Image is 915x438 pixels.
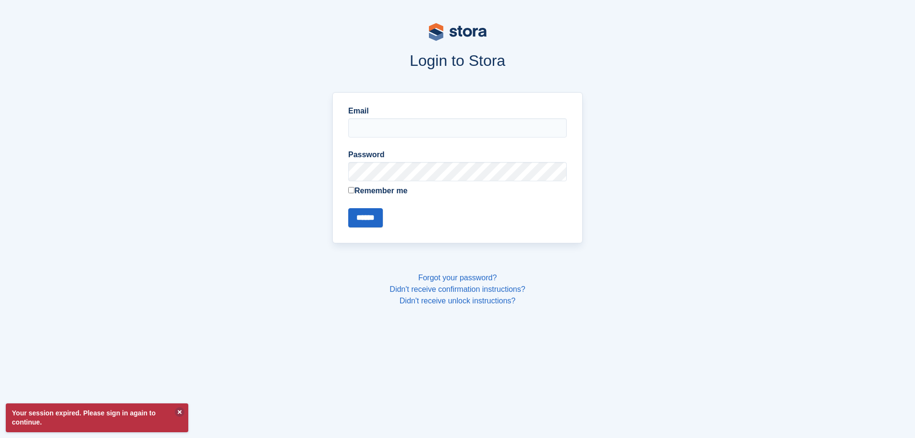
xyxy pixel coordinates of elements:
label: Password [348,149,567,161]
p: Your session expired. Please sign in again to continue. [6,403,188,432]
img: stora-logo-53a41332b3708ae10de48c4981b4e9114cc0af31d8433b30ea865607fb682f29.svg [429,23,487,41]
label: Email [348,105,567,117]
label: Remember me [348,185,567,197]
a: Forgot your password? [418,274,497,282]
h1: Login to Stora [149,52,766,69]
a: Didn't receive unlock instructions? [400,297,515,305]
input: Remember me [348,187,354,193]
a: Didn't receive confirmation instructions? [390,285,525,293]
